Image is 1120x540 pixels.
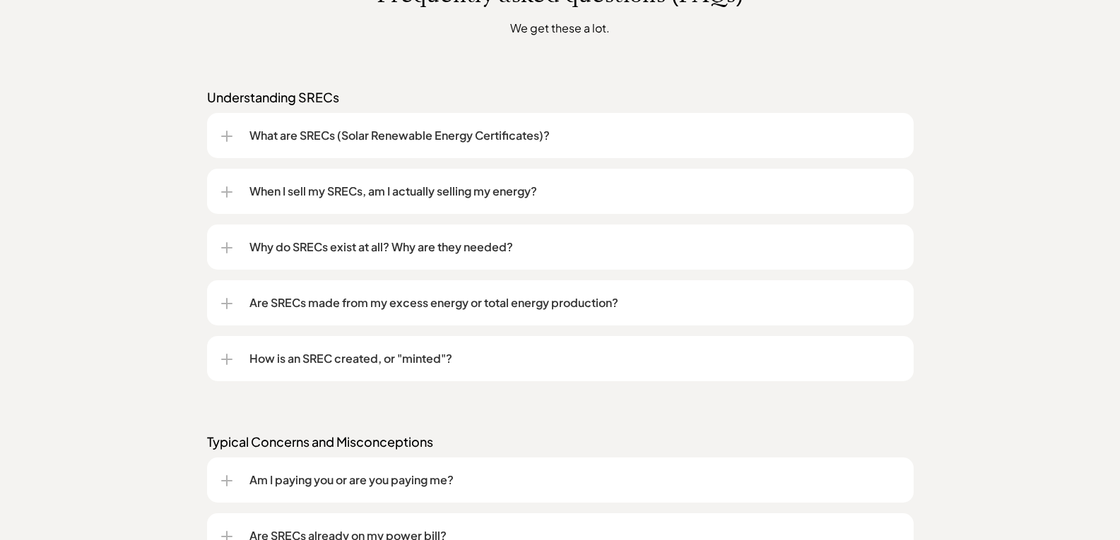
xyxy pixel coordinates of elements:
[298,19,822,37] p: We get these a lot.
[249,127,900,144] p: What are SRECs (Solar Renewable Energy Certificates)?
[207,433,914,450] p: Typical Concerns and Misconceptions
[249,183,900,200] p: When I sell my SRECs, am I actually selling my energy?
[249,239,900,256] p: Why do SRECs exist at all? Why are they needed?
[207,89,914,106] p: Understanding SRECs
[249,294,900,311] p: Are SRECs made from my excess energy or total energy production?
[249,350,900,367] p: How is an SREC created, or "minted"?
[249,472,900,488] p: Am I paying you or are you paying me?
